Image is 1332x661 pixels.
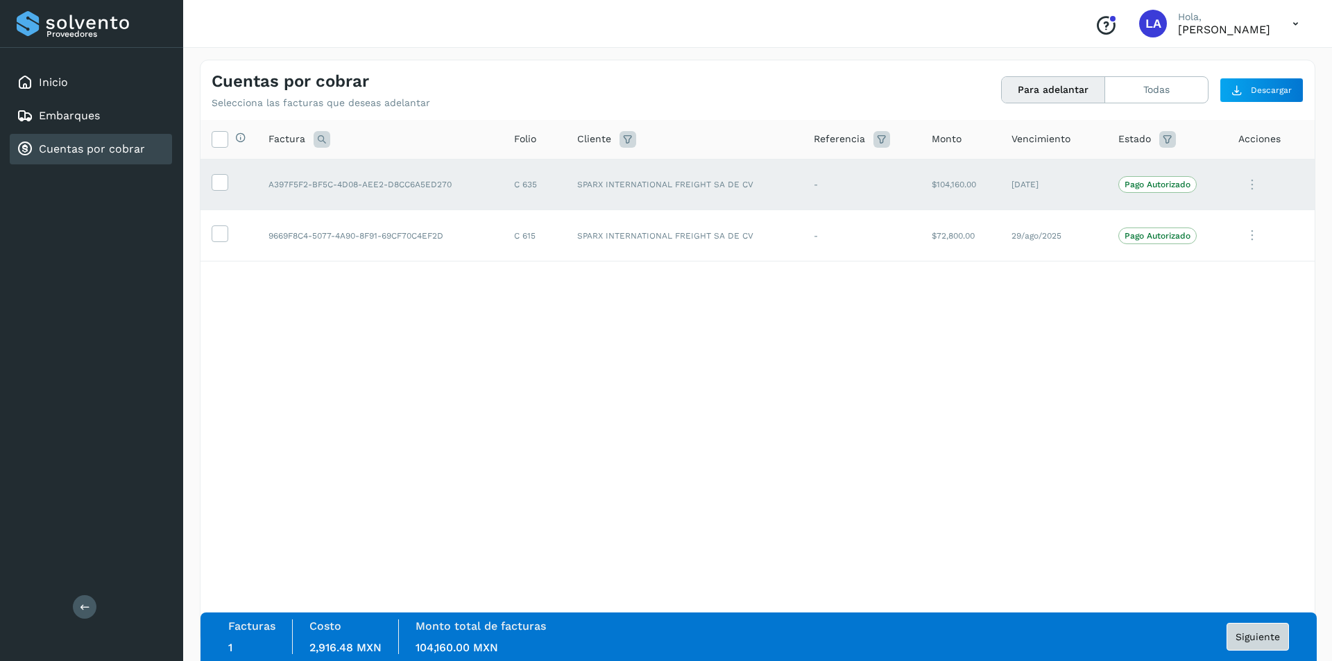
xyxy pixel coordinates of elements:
[514,132,536,146] span: Folio
[503,210,566,261] td: C 615
[1220,78,1304,103] button: Descargar
[309,619,341,633] label: Costo
[39,76,68,89] a: Inicio
[803,210,921,261] td: -
[1238,132,1281,146] span: Acciones
[921,210,1000,261] td: $72,800.00
[932,132,962,146] span: Monto
[921,159,1000,210] td: $104,160.00
[566,210,803,261] td: SPARX INTERNATIONAL FREIGHT SA DE CV
[503,159,566,210] td: C 635
[416,641,498,654] span: 104,160.00 MXN
[268,132,305,146] span: Factura
[1105,77,1208,103] button: Todas
[1000,210,1107,261] td: 29/ago/2025
[1178,23,1270,36] p: Luis Adrian Garcia Sanchez
[1227,623,1289,651] button: Siguiente
[1251,84,1292,96] span: Descargar
[212,71,369,92] h4: Cuentas por cobrar
[416,619,546,633] label: Monto total de facturas
[46,29,166,39] p: Proveedores
[1011,132,1070,146] span: Vencimiento
[257,159,503,210] td: A397F5F2-BF5C-4D08-AEE2-D8CC6A5ED270
[39,109,100,122] a: Embarques
[10,67,172,98] div: Inicio
[1118,132,1151,146] span: Estado
[1002,77,1105,103] button: Para adelantar
[212,97,430,109] p: Selecciona las facturas que deseas adelantar
[577,132,611,146] span: Cliente
[814,132,865,146] span: Referencia
[1125,180,1190,189] p: Pago Autorizado
[309,641,382,654] span: 2,916.48 MXN
[228,619,275,633] label: Facturas
[803,159,921,210] td: -
[1000,159,1107,210] td: [DATE]
[257,210,503,261] td: 9669F8C4-5077-4A90-8F91-69CF70C4EF2D
[228,641,232,654] span: 1
[1125,231,1190,241] p: Pago Autorizado
[566,159,803,210] td: SPARX INTERNATIONAL FREIGHT SA DE CV
[1178,11,1270,23] p: Hola,
[1236,632,1280,642] span: Siguiente
[10,134,172,164] div: Cuentas por cobrar
[39,142,145,155] a: Cuentas por cobrar
[10,101,172,131] div: Embarques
